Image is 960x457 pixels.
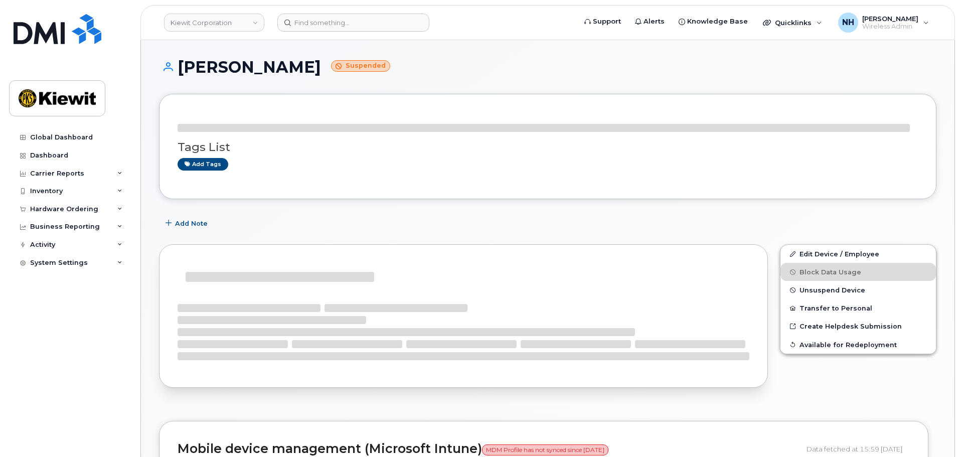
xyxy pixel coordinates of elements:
[482,444,608,455] span: MDM Profile has not synced since [DATE]
[159,214,216,232] button: Add Note
[780,263,936,281] button: Block Data Usage
[780,299,936,317] button: Transfer to Personal
[178,442,799,456] h2: Mobile device management (Microsoft Intune)
[780,317,936,335] a: Create Helpdesk Submission
[780,245,936,263] a: Edit Device / Employee
[331,60,390,72] small: Suspended
[799,286,865,294] span: Unsuspend Device
[780,336,936,354] button: Available for Redeployment
[799,341,897,348] span: Available for Redeployment
[178,158,228,171] a: Add tags
[178,141,918,154] h3: Tags List
[159,58,936,76] h1: [PERSON_NAME]
[175,219,208,228] span: Add Note
[780,281,936,299] button: Unsuspend Device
